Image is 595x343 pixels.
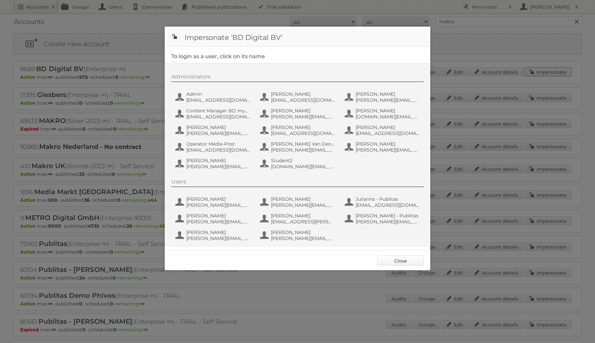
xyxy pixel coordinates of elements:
button: [PERSON_NAME] [PERSON_NAME][EMAIL_ADDRESS][DOMAIN_NAME] [175,195,253,209]
span: [EMAIL_ADDRESS][DOMAIN_NAME] [271,97,335,103]
span: [PERSON_NAME] [186,196,251,202]
button: [PERSON_NAME] Van Den [PERSON_NAME] [PERSON_NAME][EMAIL_ADDRESS][PERSON_NAME][DOMAIN_NAME] [259,140,337,154]
span: [DOMAIN_NAME][EMAIL_ADDRESS][DOMAIN_NAME] [356,114,420,120]
span: [EMAIL_ADDRESS][DOMAIN_NAME] [186,97,251,103]
span: [PERSON_NAME] [271,108,335,114]
button: [PERSON_NAME] [PERSON_NAME][EMAIL_ADDRESS][DOMAIN_NAME] [175,229,253,242]
span: [PERSON_NAME][EMAIL_ADDRESS][DOMAIN_NAME] [186,130,251,136]
span: [DOMAIN_NAME][EMAIL_ADDRESS][DOMAIN_NAME] [271,164,335,170]
span: [PERSON_NAME] [356,141,420,147]
button: [PERSON_NAME] [EMAIL_ADDRESS][DOMAIN_NAME] [259,124,337,137]
span: [PERSON_NAME][EMAIL_ADDRESS][DOMAIN_NAME] [186,202,251,208]
button: Operator Media-Post [EMAIL_ADDRESS][DOMAIN_NAME] [175,140,253,154]
span: [PERSON_NAME] Van Den [PERSON_NAME] [271,141,335,147]
span: [EMAIL_ADDRESS][DOMAIN_NAME] [186,114,251,120]
span: [PERSON_NAME] [356,108,420,114]
span: [EMAIL_ADDRESS][DOMAIN_NAME] [186,147,251,153]
span: Admin [186,91,251,97]
a: Close [377,256,424,266]
span: [PERSON_NAME] [271,229,335,235]
button: [PERSON_NAME] [PERSON_NAME][EMAIL_ADDRESS][PERSON_NAME][DOMAIN_NAME] [175,212,253,225]
button: Student2 [DOMAIN_NAME][EMAIL_ADDRESS][DOMAIN_NAME] [259,157,337,170]
button: [PERSON_NAME] [PERSON_NAME][EMAIL_ADDRESS][DOMAIN_NAME] [259,107,337,120]
button: [PERSON_NAME] - Publitas [PERSON_NAME][EMAIL_ADDRESS][DOMAIN_NAME] [344,212,422,225]
button: [PERSON_NAME] [PERSON_NAME][EMAIL_ADDRESS][DOMAIN_NAME] [259,229,337,242]
button: [PERSON_NAME] [PERSON_NAME][EMAIL_ADDRESS][DOMAIN_NAME] [175,124,253,137]
div: Users [171,178,424,187]
span: [PERSON_NAME][EMAIL_ADDRESS][DOMAIN_NAME] [186,164,251,170]
span: [PERSON_NAME] [271,196,335,202]
button: Content Manager BD myShopi [EMAIL_ADDRESS][DOMAIN_NAME] [175,107,253,120]
button: [PERSON_NAME] [EMAIL_ADDRESS][DOMAIN_NAME] [344,124,422,137]
span: [PERSON_NAME][EMAIL_ADDRESS][DOMAIN_NAME] [271,235,335,241]
span: [PERSON_NAME][EMAIL_ADDRESS][PERSON_NAME][DOMAIN_NAME] [186,219,251,225]
button: Admin [EMAIL_ADDRESS][DOMAIN_NAME] [175,90,253,104]
button: [PERSON_NAME] [DOMAIN_NAME][EMAIL_ADDRESS][DOMAIN_NAME] [344,107,422,120]
span: [PERSON_NAME][EMAIL_ADDRESS][PERSON_NAME][DOMAIN_NAME] [356,147,420,153]
span: Julianna - Publitas [356,196,420,202]
span: Student2 [271,158,335,164]
button: [PERSON_NAME] [PERSON_NAME][EMAIL_ADDRESS][PERSON_NAME][DOMAIN_NAME] [344,140,422,154]
span: [PERSON_NAME] [271,124,335,130]
span: [EMAIL_ADDRESS][PERSON_NAME][DOMAIN_NAME] [271,219,335,225]
span: Operator Media-Post [186,141,251,147]
span: [PERSON_NAME][EMAIL_ADDRESS][PERSON_NAME][DOMAIN_NAME] [271,147,335,153]
button: [PERSON_NAME] [PERSON_NAME][EMAIL_ADDRESS][DOMAIN_NAME] [259,195,337,209]
span: [PERSON_NAME][EMAIL_ADDRESS][DOMAIN_NAME] [356,219,420,225]
span: [PERSON_NAME][EMAIL_ADDRESS][DOMAIN_NAME] [271,202,335,208]
span: Content Manager BD myShopi [186,108,251,114]
span: [PERSON_NAME] [186,158,251,164]
span: [PERSON_NAME] [186,213,251,219]
legend: To login as a user, click on its name [171,53,265,59]
button: Julianna - Publitas [EMAIL_ADDRESS][DOMAIN_NAME] [344,195,422,209]
button: [PERSON_NAME] [PERSON_NAME][EMAIL_ADDRESS][DOMAIN_NAME] [175,157,253,170]
span: [EMAIL_ADDRESS][DOMAIN_NAME] [271,130,335,136]
span: [EMAIL_ADDRESS][DOMAIN_NAME] [356,130,420,136]
span: [PERSON_NAME] [186,124,251,130]
span: [PERSON_NAME] [356,91,420,97]
span: [PERSON_NAME][EMAIL_ADDRESS][DOMAIN_NAME] [186,235,251,241]
button: [PERSON_NAME] [PERSON_NAME][EMAIL_ADDRESS][DOMAIN_NAME] [344,90,422,104]
span: [PERSON_NAME] - Publitas [356,213,420,219]
span: [PERSON_NAME][EMAIL_ADDRESS][DOMAIN_NAME] [356,97,420,103]
span: [PERSON_NAME] [356,124,420,130]
span: [PERSON_NAME] [186,229,251,235]
div: Administrators [171,73,424,82]
span: [PERSON_NAME][EMAIL_ADDRESS][DOMAIN_NAME] [271,114,335,120]
button: [PERSON_NAME] [EMAIL_ADDRESS][DOMAIN_NAME] [259,90,337,104]
span: [EMAIL_ADDRESS][DOMAIN_NAME] [356,202,420,208]
span: [PERSON_NAME] [271,213,335,219]
button: [PERSON_NAME] [EMAIL_ADDRESS][PERSON_NAME][DOMAIN_NAME] [259,212,337,225]
h1: Impersonate 'BD Digital BV' [165,27,430,47]
span: [PERSON_NAME] [271,91,335,97]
